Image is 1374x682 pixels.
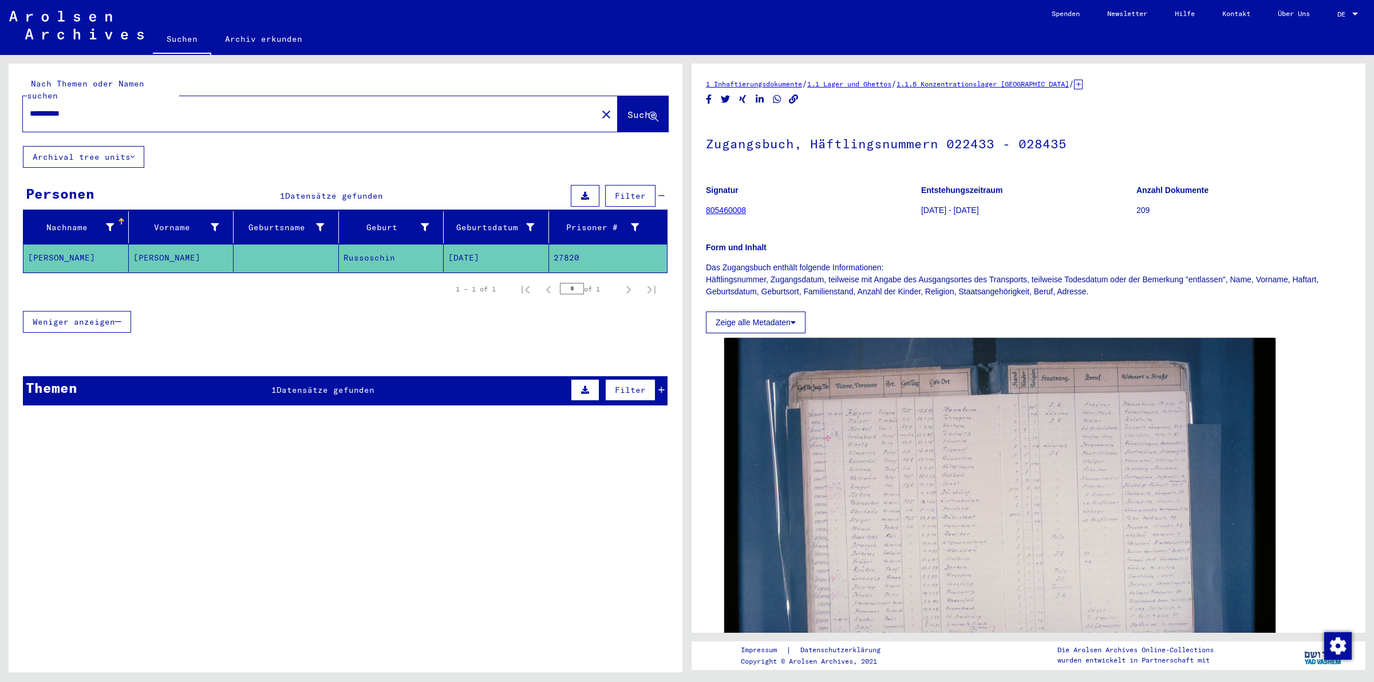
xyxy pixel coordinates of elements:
[741,644,894,656] div: |
[560,283,617,294] div: of 1
[133,222,219,234] div: Vorname
[27,78,144,101] mat-label: Nach Themen oder Namen suchen
[554,218,654,236] div: Prisoner #
[706,117,1351,168] h1: Zugangsbuch, Häftlingsnummern 022433 - 028435
[741,656,894,667] p: Copyright © Arolsen Archives, 2021
[554,222,639,234] div: Prisoner #
[9,11,144,40] img: Arolsen_neg.svg
[627,109,656,120] span: Suche
[448,218,548,236] div: Geburtsdatum
[605,379,656,401] button: Filter
[737,92,749,107] button: Share on Xing
[1324,632,1351,659] div: Zustimmung ändern
[741,644,786,656] a: Impressum
[897,80,1069,88] a: 1.1.6 Konzentrationslager [GEOGRAPHIC_DATA]
[280,191,285,201] span: 1
[549,211,668,243] mat-header-cell: Prisoner #
[706,206,746,215] a: 805460008
[921,186,1002,195] b: Entstehungszeitraum
[133,218,234,236] div: Vorname
[343,218,444,236] div: Geburt‏
[26,377,77,398] div: Themen
[1136,204,1351,216] p: 209
[211,25,316,53] a: Archiv erkunden
[153,25,211,55] a: Suchen
[456,284,496,294] div: 1 – 1 of 1
[595,103,618,125] button: Clear
[802,78,807,89] span: /
[448,222,534,234] div: Geburtsdatum
[706,80,802,88] a: 1 Inhaftierungsdokumente
[271,385,277,395] span: 1
[238,222,324,234] div: Geburtsname
[1057,655,1214,665] p: wurden entwickelt in Partnerschaft mit
[234,211,339,243] mat-header-cell: Geburtsname
[537,278,560,301] button: Previous page
[891,78,897,89] span: /
[277,385,374,395] span: Datensätze gefunden
[1337,10,1350,18] span: DE
[703,92,715,107] button: Share on Facebook
[26,183,94,204] div: Personen
[238,218,338,236] div: Geburtsname
[791,644,894,656] a: Datenschutzerklärung
[720,92,732,107] button: Share on Twitter
[23,146,144,168] button: Archival tree units
[1302,641,1345,669] img: yv_logo.png
[615,191,646,201] span: Filter
[28,218,128,236] div: Nachname
[129,211,234,243] mat-header-cell: Vorname
[706,243,767,252] b: Form und Inhalt
[23,311,131,333] button: Weniger anzeigen
[549,244,668,272] mat-cell: 27820
[706,262,1351,298] p: Das Zugangsbuch enthält folgende Informationen: Häftlingsnummer, Zugangsdatum, teilweise mit Anga...
[444,211,549,243] mat-header-cell: Geburtsdatum
[28,222,114,234] div: Nachname
[706,186,739,195] b: Signatur
[285,191,383,201] span: Datensätze gefunden
[807,80,891,88] a: 1.1 Lager und Ghettos
[444,244,549,272] mat-cell: [DATE]
[599,108,613,121] mat-icon: close
[1136,186,1209,195] b: Anzahl Dokumente
[339,244,444,272] mat-cell: Russoschin
[706,312,806,333] button: Zeige alle Metadaten
[921,204,1136,216] p: [DATE] - [DATE]
[1057,645,1214,655] p: Die Arolsen Archives Online-Collections
[23,244,129,272] mat-cell: [PERSON_NAME]
[23,211,129,243] mat-header-cell: Nachname
[788,92,800,107] button: Copy link
[754,92,766,107] button: Share on LinkedIn
[129,244,234,272] mat-cell: [PERSON_NAME]
[618,96,668,132] button: Suche
[339,211,444,243] mat-header-cell: Geburt‏
[640,278,663,301] button: Last page
[615,385,646,395] span: Filter
[605,185,656,207] button: Filter
[514,278,537,301] button: First page
[33,317,115,327] span: Weniger anzeigen
[1324,632,1352,660] img: Zustimmung ändern
[343,222,429,234] div: Geburt‏
[617,278,640,301] button: Next page
[1069,78,1074,89] span: /
[771,92,783,107] button: Share on WhatsApp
